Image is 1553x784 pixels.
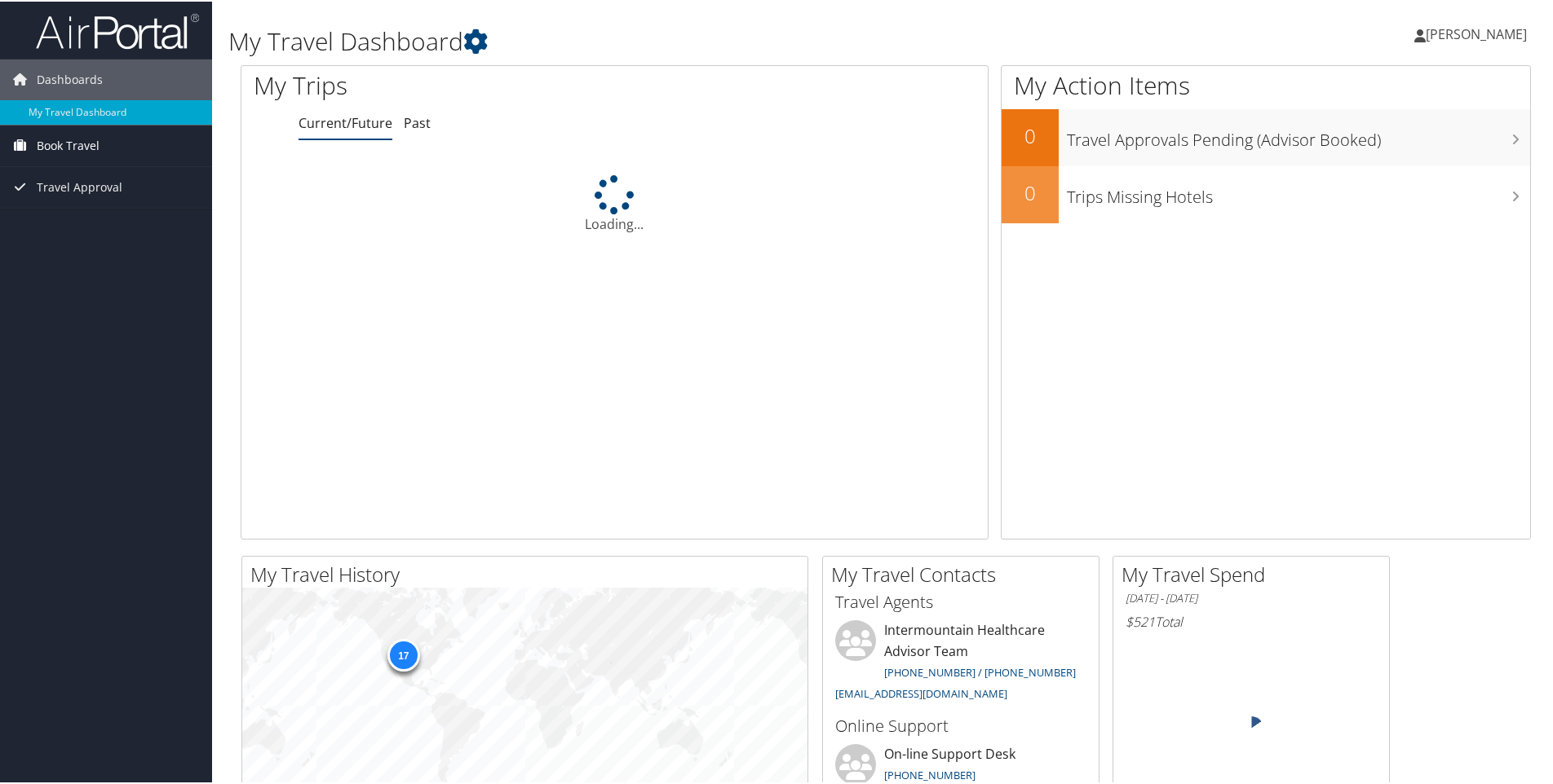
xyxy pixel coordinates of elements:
a: Past [404,112,431,130]
h1: My Trips [254,67,665,101]
h3: Trips Missing Hotels [1067,176,1530,207]
a: Current/Future [299,112,392,130]
h2: 0 [1002,178,1059,205]
span: $521 [1126,611,1155,629]
h2: My Travel Contacts [831,559,1099,587]
a: 0Travel Approvals Pending (Advisor Booked) [1002,108,1530,165]
span: [PERSON_NAME] [1426,24,1527,42]
span: Travel Approval [37,165,122,206]
h3: Travel Approvals Pending (Advisor Booked) [1067,119,1530,150]
h1: My Travel Dashboard [228,23,1105,57]
div: Loading... [241,174,988,232]
a: [PHONE_NUMBER] [884,766,976,781]
span: Book Travel [37,124,100,165]
h3: Travel Agents [835,589,1086,612]
a: [PHONE_NUMBER] / [PHONE_NUMBER] [884,663,1076,678]
h3: Online Support [835,713,1086,736]
a: [PERSON_NAME] [1414,8,1543,57]
h2: My Travel Spend [1122,559,1389,587]
h2: 0 [1002,121,1059,148]
h1: My Action Items [1002,67,1530,101]
li: Intermountain Healthcare Advisor Team [827,619,1095,706]
a: [EMAIL_ADDRESS][DOMAIN_NAME] [835,685,1007,699]
h6: Total [1126,611,1377,629]
h2: My Travel History [250,559,807,587]
a: 0Trips Missing Hotels [1002,165,1530,222]
h6: [DATE] - [DATE] [1126,589,1377,605]
img: airportal-logo.png [36,11,199,49]
div: 17 [387,637,419,670]
span: Dashboards [37,58,103,99]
